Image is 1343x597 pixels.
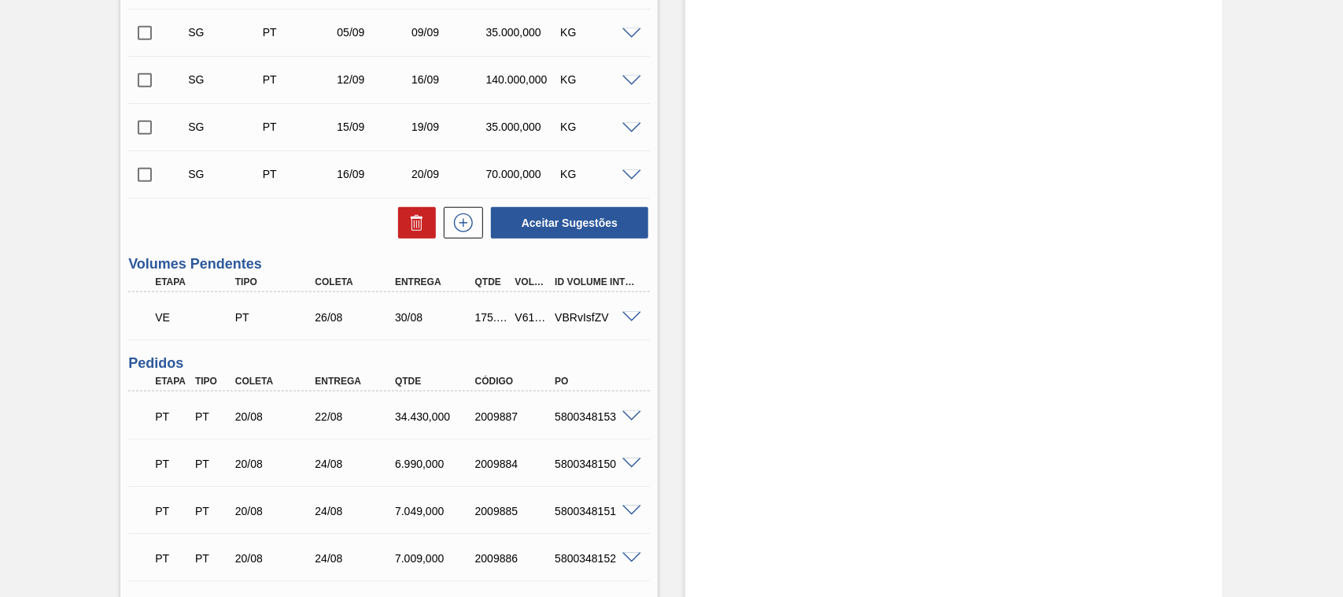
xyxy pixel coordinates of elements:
div: Aceitar Sugestões [483,206,650,240]
p: PT [155,552,188,565]
h3: Volumes Pendentes [128,256,650,273]
div: 15/09/2025 [333,121,415,133]
div: 70.000,000 [482,168,564,180]
button: Aceitar Sugestões [491,207,648,239]
div: Tipo [231,276,320,287]
div: 20/08/2025 [231,458,320,470]
div: PO [551,376,640,387]
div: Coleta [311,276,400,287]
div: Qtde [471,276,512,287]
div: 2009886 [471,552,560,565]
div: Pedido em Trânsito [151,541,192,576]
div: Pedido de Transferência [191,505,232,517]
p: VE [155,311,236,324]
div: Pedido de Transferência [231,311,320,324]
div: 7.049,000 [391,505,480,517]
div: Etapa [151,376,192,387]
div: 5800348151 [551,505,640,517]
div: 7.009,000 [391,552,480,565]
div: Pedido de Transferência [191,552,232,565]
div: 35.000,000 [482,26,564,39]
p: PT [155,410,188,423]
div: Pedido de Transferência [191,458,232,470]
div: 26/08/2025 [311,311,400,324]
h3: Pedidos [128,355,650,372]
div: Pedido de Transferência [259,26,341,39]
div: Pedido em Trânsito [151,399,192,434]
div: Tipo [191,376,232,387]
div: Entrega [311,376,400,387]
div: 140.000,000 [482,73,564,86]
div: Sugestão Criada [184,26,266,39]
div: Qtde [391,376,480,387]
div: 20/09/2025 [408,168,489,180]
div: 20/08/2025 [231,552,320,565]
div: 22/08/2025 [311,410,400,423]
div: 24/08/2025 [311,505,400,517]
div: Etapa [151,276,240,287]
div: 175.000,000 [471,311,512,324]
div: KG [556,121,638,133]
div: Sugestão Criada [184,73,266,86]
div: 24/08/2025 [311,458,400,470]
div: 20/08/2025 [231,505,320,517]
div: Id Volume Interno [551,276,640,287]
div: 6.990,000 [391,458,480,470]
div: Pedido de Transferência [259,168,341,180]
div: 24/08/2025 [311,552,400,565]
div: 2009885 [471,505,560,517]
div: Código [471,376,560,387]
div: KG [556,26,638,39]
div: 2009884 [471,458,560,470]
div: 34.430,000 [391,410,480,423]
div: 5800348150 [551,458,640,470]
div: Nova sugestão [436,207,483,239]
div: 19/09/2025 [408,121,489,133]
div: Sugestão Criada [184,121,266,133]
div: Volume Portal [511,276,552,287]
div: Pedido de Transferência [191,410,232,423]
div: V617717 [511,311,552,324]
div: Pedido em Trânsito [151,494,192,528]
div: Sugestão Criada [184,168,266,180]
div: VBRvIsfZV [551,311,640,324]
p: PT [155,505,188,517]
div: Pedido de Transferência [259,73,341,86]
div: 2009887 [471,410,560,423]
div: 12/09/2025 [333,73,415,86]
div: Entrega [391,276,480,287]
div: Pedido de Transferência [259,121,341,133]
p: PT [155,458,188,470]
div: 20/08/2025 [231,410,320,423]
div: Volume Enviado para Transporte [151,300,240,335]
div: KG [556,168,638,180]
div: 16/09/2025 [408,73,489,86]
div: 5800348153 [551,410,640,423]
div: Coleta [231,376,320,387]
div: 5800348152 [551,552,640,565]
div: 09/09/2025 [408,26,489,39]
div: 35.000,000 [482,121,564,133]
div: 16/09/2025 [333,168,415,180]
div: 30/08/2025 [391,311,480,324]
div: 05/09/2025 [333,26,415,39]
div: KG [556,73,638,86]
div: Excluir Sugestões [390,207,436,239]
div: Pedido em Trânsito [151,447,192,481]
